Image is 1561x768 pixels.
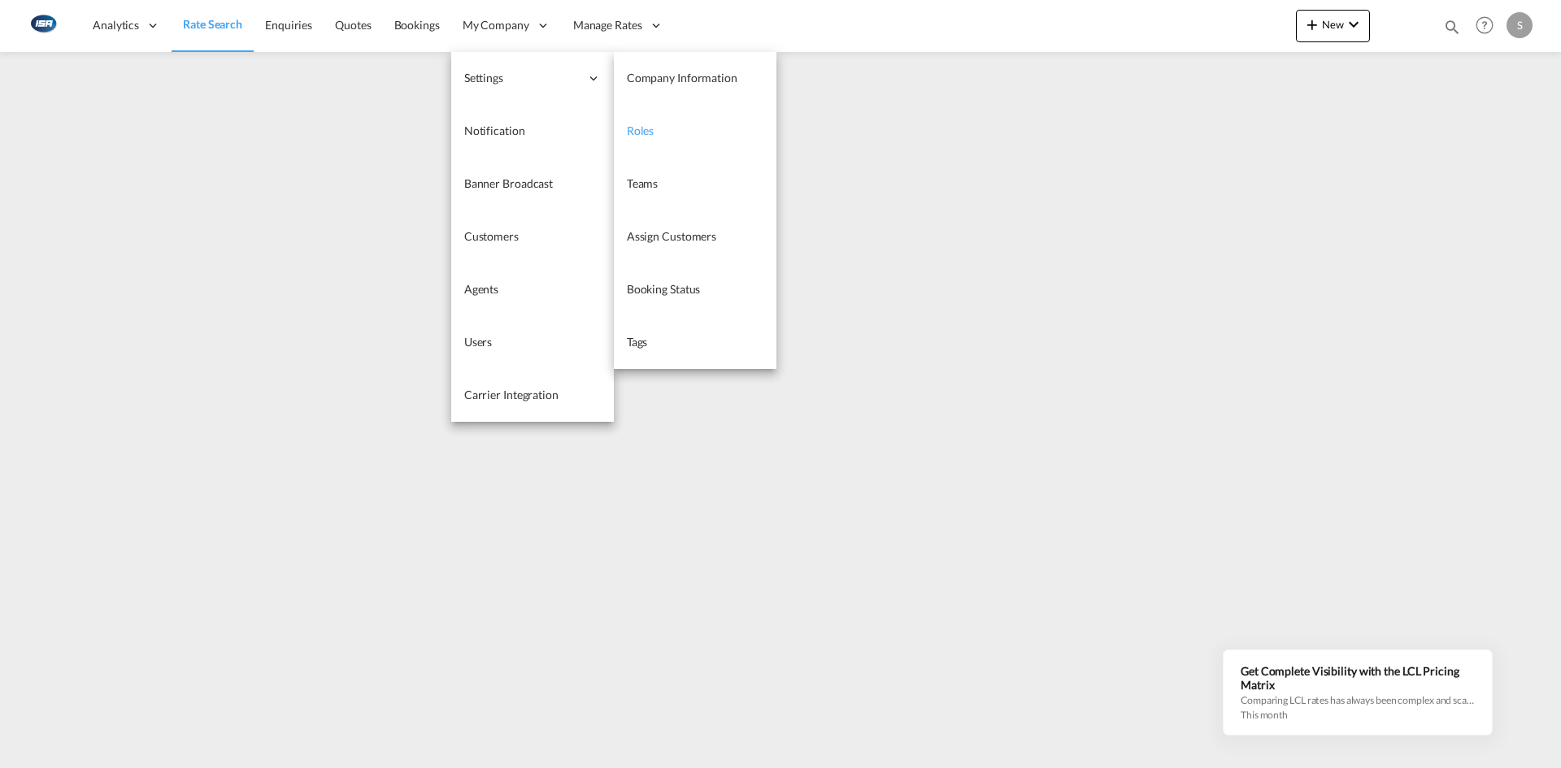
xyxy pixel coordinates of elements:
span: Booking Status [627,282,701,296]
a: Booking Status [614,263,776,316]
a: Company Information [614,52,776,105]
span: New [1302,18,1363,31]
a: Assign Customers [614,210,776,263]
button: icon-plus 400-fgNewicon-chevron-down [1296,10,1370,42]
a: Carrier Integration [451,369,614,422]
span: Quotes [335,18,371,32]
span: Agents [464,282,498,296]
div: Settings [451,52,614,105]
span: Teams [627,176,659,190]
span: Carrier Integration [464,388,559,401]
div: Help [1471,11,1507,41]
span: Assign Customers [627,229,716,243]
div: icon-magnify [1443,18,1461,42]
span: Settings [464,70,580,86]
span: Company Information [627,71,737,85]
img: 1aa151c0c08011ec8d6f413816f9a227.png [24,7,61,44]
a: Teams [614,158,776,210]
span: My Company [463,17,529,33]
span: Help [1471,11,1498,39]
span: Notification [464,124,525,137]
a: Agents [451,263,614,316]
span: Analytics [93,17,139,33]
a: Roles [614,105,776,158]
a: Customers [451,210,614,263]
span: Enquiries [265,18,312,32]
md-icon: icon-plus 400-fg [1302,15,1322,34]
span: Tags [627,335,648,349]
span: Banner Broadcast [464,176,553,190]
md-icon: icon-chevron-down [1344,15,1363,34]
a: Users [451,316,614,369]
div: S [1507,12,1533,38]
span: Bookings [394,18,440,32]
span: Roles [627,124,654,137]
span: Manage Rates [573,17,642,33]
span: Users [464,335,493,349]
a: Tags [614,316,776,369]
a: Banner Broadcast [451,158,614,210]
md-icon: icon-magnify [1443,18,1461,36]
span: Customers [464,229,519,243]
a: Notification [451,105,614,158]
span: Rate Search [183,17,242,31]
